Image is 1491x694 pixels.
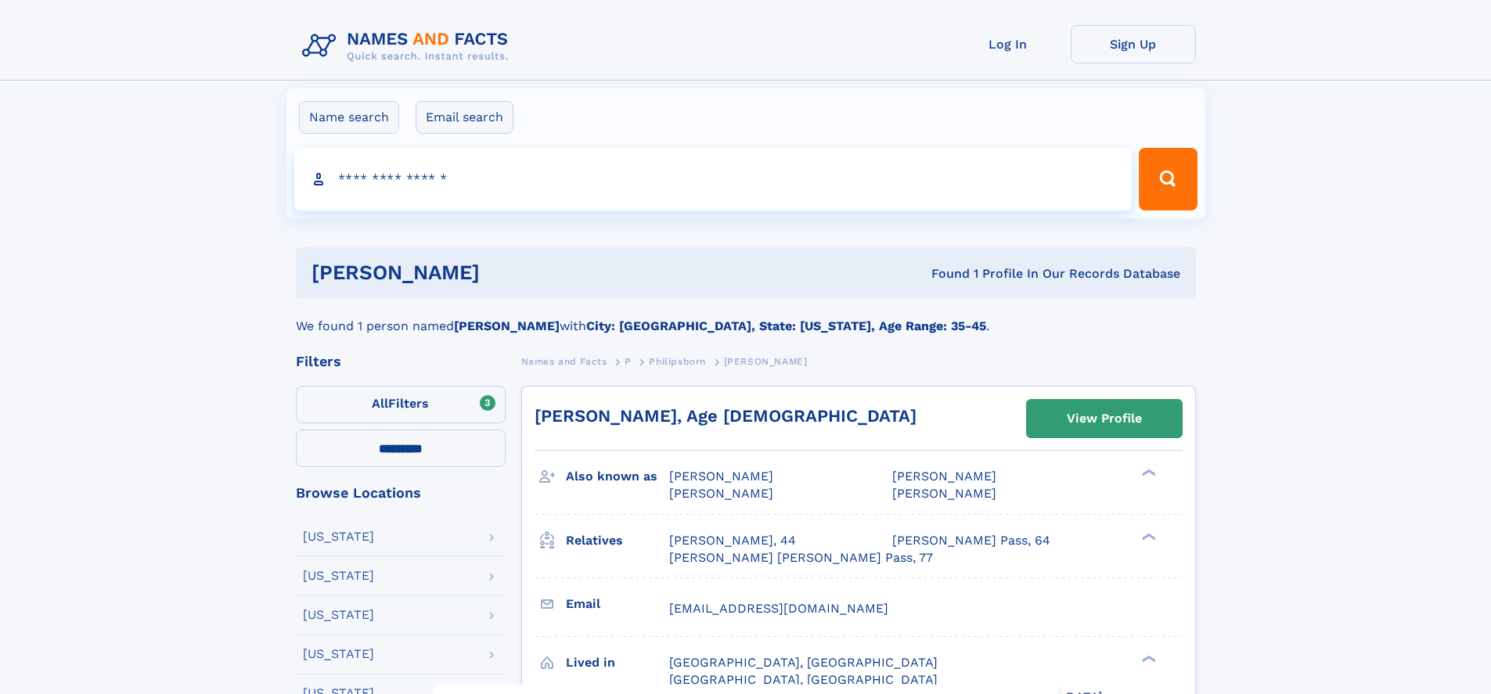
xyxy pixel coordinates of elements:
[296,354,506,369] div: Filters
[303,609,374,621] div: [US_STATE]
[649,356,706,367] span: Philipsborn
[294,148,1133,210] input: search input
[454,318,560,333] b: [PERSON_NAME]
[296,486,506,500] div: Browse Locations
[303,570,374,582] div: [US_STATE]
[1067,401,1142,437] div: View Profile
[566,527,669,554] h3: Relatives
[669,532,796,549] a: [PERSON_NAME], 44
[892,486,996,501] span: [PERSON_NAME]
[669,486,773,501] span: [PERSON_NAME]
[586,318,986,333] b: City: [GEOGRAPHIC_DATA], State: [US_STATE], Age Range: 35-45
[296,25,521,67] img: Logo Names and Facts
[416,101,513,134] label: Email search
[299,101,399,134] label: Name search
[521,351,607,371] a: Names and Facts
[1139,148,1197,210] button: Search Button
[372,396,388,411] span: All
[1138,531,1157,541] div: ❯
[669,601,888,616] span: [EMAIL_ADDRESS][DOMAIN_NAME]
[1071,25,1196,63] a: Sign Up
[669,469,773,484] span: [PERSON_NAME]
[945,25,1071,63] a: Log In
[625,351,632,371] a: P
[303,648,374,660] div: [US_STATE]
[566,463,669,490] h3: Also known as
[625,356,632,367] span: P
[669,655,938,670] span: [GEOGRAPHIC_DATA], [GEOGRAPHIC_DATA]
[566,649,669,676] h3: Lived in
[1138,468,1157,478] div: ❯
[296,386,506,423] label: Filters
[705,265,1180,282] div: Found 1 Profile In Our Records Database
[566,591,669,617] h3: Email
[669,549,933,566] a: [PERSON_NAME] [PERSON_NAME] Pass, 77
[892,532,1050,549] a: [PERSON_NAME] Pass, 64
[892,469,996,484] span: [PERSON_NAME]
[649,351,706,371] a: Philipsborn
[724,356,808,367] span: [PERSON_NAME]
[1027,400,1182,437] a: View Profile
[1138,653,1157,663] div: ❯
[669,672,938,687] span: [GEOGRAPHIC_DATA], [GEOGRAPHIC_DATA]
[535,406,917,426] a: [PERSON_NAME], Age [DEMOGRAPHIC_DATA]
[312,263,706,282] h1: [PERSON_NAME]
[303,530,374,543] div: [US_STATE]
[296,298,1196,336] div: We found 1 person named with .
